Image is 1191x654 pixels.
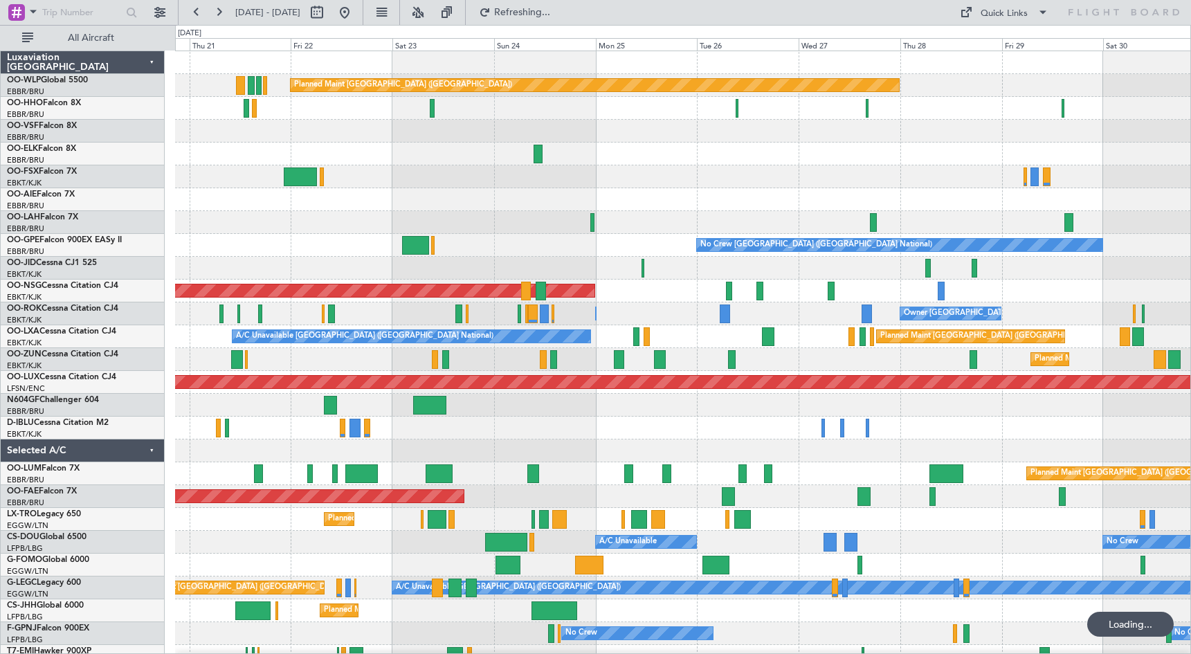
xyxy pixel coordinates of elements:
div: Wed 27 [799,38,900,51]
a: EBKT/KJK [7,338,42,348]
button: Refreshing... [473,1,556,24]
a: EBKT/KJK [7,292,42,302]
div: Loading... [1087,612,1174,637]
span: CS-DOU [7,533,39,541]
a: LX-TROLegacy 650 [7,510,81,518]
span: [DATE] - [DATE] [235,6,300,19]
span: OO-ELK [7,145,38,153]
span: OO-VSF [7,122,39,130]
a: EBBR/BRU [7,87,44,97]
a: G-FOMOGlobal 6000 [7,556,89,564]
a: N604GFChallenger 604 [7,396,99,404]
span: All Aircraft [36,33,146,43]
span: OO-GPE [7,236,39,244]
a: OO-NSGCessna Citation CJ4 [7,282,118,290]
div: Planned Maint [GEOGRAPHIC_DATA] ([GEOGRAPHIC_DATA] National) [880,326,1131,347]
div: Planned Maint [GEOGRAPHIC_DATA] ([GEOGRAPHIC_DATA]) [125,577,343,598]
a: EBKT/KJK [7,429,42,439]
div: Planned Maint [GEOGRAPHIC_DATA] ([GEOGRAPHIC_DATA]) [328,509,546,529]
a: EBKT/KJK [7,315,42,325]
span: OO-LXA [7,327,39,336]
a: G-LEGCLegacy 600 [7,579,81,587]
a: EBBR/BRU [7,475,44,485]
div: Quick Links [981,7,1028,21]
a: EBBR/BRU [7,406,44,417]
button: All Aircraft [15,27,150,49]
a: LFSN/ENC [7,383,45,394]
div: Sun 24 [494,38,596,51]
input: Trip Number [42,2,122,23]
div: Sat 23 [392,38,494,51]
a: OO-LXACessna Citation CJ4 [7,327,116,336]
a: OO-WLPGlobal 5500 [7,76,88,84]
a: OO-FSXFalcon 7X [7,167,77,176]
a: OO-LUXCessna Citation CJ4 [7,373,116,381]
span: D-IBLU [7,419,34,427]
a: EBKT/KJK [7,361,42,371]
span: F-GPNJ [7,624,37,633]
span: LX-TRO [7,510,37,518]
span: OO-ZUN [7,350,42,358]
a: OO-VSFFalcon 8X [7,122,77,130]
div: Planned Maint [GEOGRAPHIC_DATA] ([GEOGRAPHIC_DATA]) [324,600,542,621]
span: OO-NSG [7,282,42,290]
a: EGGW/LTN [7,589,48,599]
a: EBBR/BRU [7,155,44,165]
div: A/C Unavailable [GEOGRAPHIC_DATA] ([GEOGRAPHIC_DATA]) [396,577,621,598]
a: EBBR/BRU [7,132,44,143]
span: OO-FSX [7,167,39,176]
div: No Crew [1107,532,1138,552]
a: CS-DOUGlobal 6500 [7,533,87,541]
a: EBBR/BRU [7,224,44,234]
a: EBBR/BRU [7,246,44,257]
div: Thu 21 [190,38,291,51]
div: A/C Unavailable [GEOGRAPHIC_DATA] ([GEOGRAPHIC_DATA] National) [236,326,493,347]
span: G-FOMO [7,556,42,564]
button: Quick Links [953,1,1055,24]
div: [DATE] [178,28,201,39]
a: EBKT/KJK [7,269,42,280]
div: Fri 22 [291,38,392,51]
a: F-GPNJFalcon 900EX [7,624,89,633]
a: EGGW/LTN [7,520,48,531]
a: OO-LUMFalcon 7X [7,464,80,473]
a: OO-AIEFalcon 7X [7,190,75,199]
div: Tue 26 [697,38,799,51]
a: D-IBLUCessna Citation M2 [7,419,109,427]
a: EBKT/KJK [7,178,42,188]
div: Fri 29 [1002,38,1104,51]
span: OO-LUM [7,464,42,473]
span: G-LEGC [7,579,37,587]
div: Mon 25 [596,38,698,51]
a: OO-JIDCessna CJ1 525 [7,259,97,267]
a: LFPB/LBG [7,612,43,622]
span: OO-WLP [7,76,41,84]
a: OO-GPEFalcon 900EX EASy II [7,236,122,244]
a: OO-FAEFalcon 7X [7,487,77,496]
a: EGGW/LTN [7,566,48,576]
a: OO-ZUNCessna Citation CJ4 [7,350,118,358]
span: OO-HHO [7,99,43,107]
span: OO-ROK [7,305,42,313]
span: OO-LAH [7,213,40,221]
a: OO-HHOFalcon 8X [7,99,81,107]
a: EBBR/BRU [7,498,44,508]
span: Refreshing... [493,8,552,17]
span: OO-FAE [7,487,39,496]
a: OO-ELKFalcon 8X [7,145,76,153]
div: A/C Unavailable [599,532,657,552]
div: Planned Maint [GEOGRAPHIC_DATA] ([GEOGRAPHIC_DATA]) [294,75,512,96]
a: OO-LAHFalcon 7X [7,213,78,221]
a: LFPB/LBG [7,635,43,645]
a: OO-ROKCessna Citation CJ4 [7,305,118,313]
div: No Crew [565,623,597,644]
a: EBBR/BRU [7,201,44,211]
span: OO-AIE [7,190,37,199]
span: CS-JHH [7,601,37,610]
span: N604GF [7,396,39,404]
div: Thu 28 [900,38,1002,51]
span: OO-JID [7,259,36,267]
div: No Crew [GEOGRAPHIC_DATA] ([GEOGRAPHIC_DATA] National) [700,235,932,255]
div: Owner [GEOGRAPHIC_DATA]-[GEOGRAPHIC_DATA] [904,303,1091,324]
a: LFPB/LBG [7,543,43,554]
